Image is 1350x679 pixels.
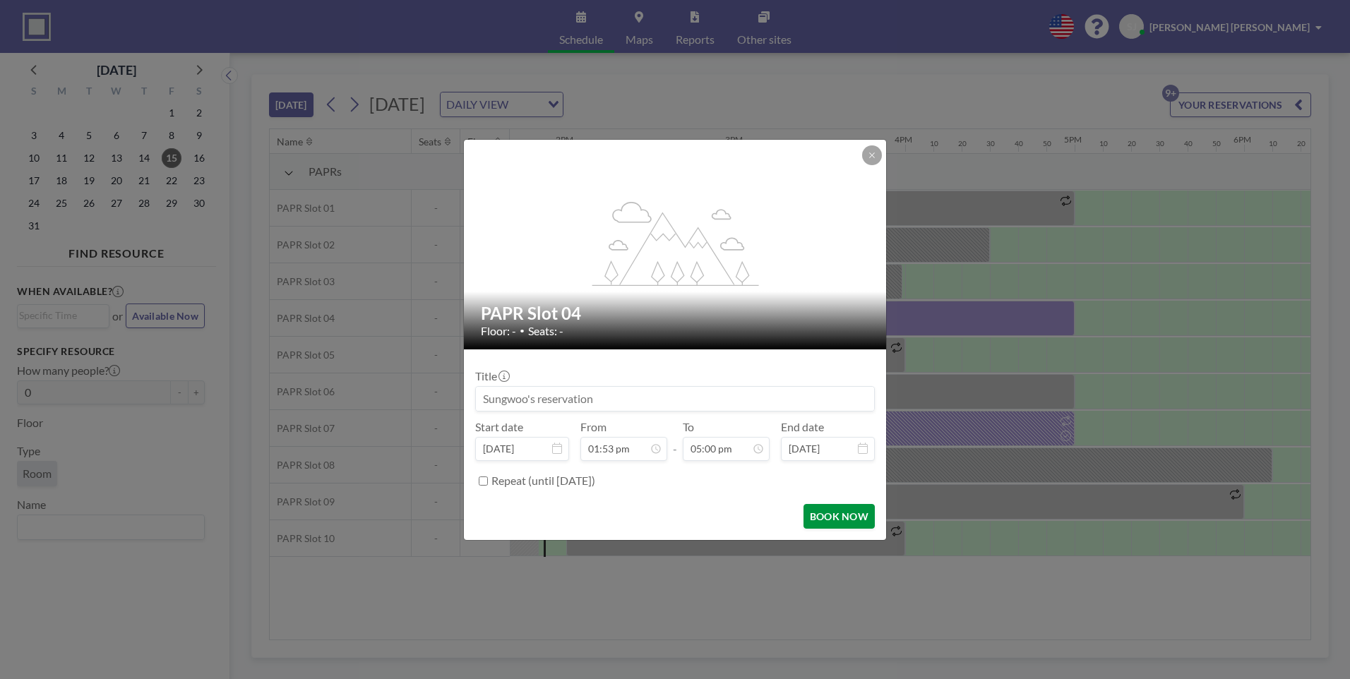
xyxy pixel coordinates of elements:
label: Repeat (until [DATE]) [491,474,595,488]
g: flex-grow: 1.2; [592,200,759,285]
label: Start date [475,420,523,434]
label: End date [781,420,824,434]
label: From [580,420,607,434]
span: • [520,325,525,336]
button: BOOK NOW [804,504,875,529]
h2: PAPR Slot 04 [481,303,871,324]
span: Seats: - [528,324,563,338]
input: Sungwoo's reservation [476,387,874,411]
span: Floor: - [481,324,516,338]
label: To [683,420,694,434]
span: - [673,425,677,456]
label: Title [475,369,508,383]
